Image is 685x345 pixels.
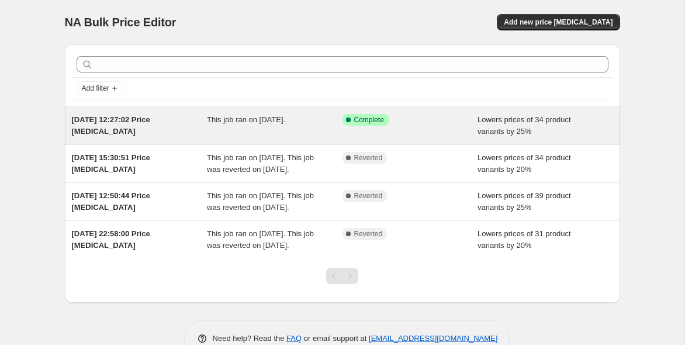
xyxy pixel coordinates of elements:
span: Complete [354,115,384,125]
span: Reverted [354,153,383,163]
span: [DATE] 12:50:44 Price [MEDICAL_DATA] [72,191,150,212]
span: Need help? Read the [213,334,287,343]
span: Reverted [354,229,383,239]
span: NA Bulk Price Editor [65,16,177,29]
span: Lowers prices of 31 product variants by 20% [478,229,571,250]
span: [DATE] 12:27:02 Price [MEDICAL_DATA] [72,115,150,136]
a: FAQ [286,334,302,343]
span: or email support at [302,334,369,343]
span: [DATE] 22:58:00 Price [MEDICAL_DATA] [72,229,150,250]
a: [EMAIL_ADDRESS][DOMAIN_NAME] [369,334,497,343]
span: This job ran on [DATE]. This job was reverted on [DATE]. [207,191,314,212]
span: Add filter [82,84,109,93]
span: This job ran on [DATE]. [207,115,285,124]
span: Lowers prices of 34 product variants by 20% [478,153,571,174]
span: Lowers prices of 34 product variants by 25% [478,115,571,136]
button: Add new price [MEDICAL_DATA] [497,14,620,30]
span: This job ran on [DATE]. This job was reverted on [DATE]. [207,153,314,174]
button: Add filter [77,81,123,95]
span: This job ran on [DATE]. This job was reverted on [DATE]. [207,229,314,250]
nav: Pagination [326,268,358,284]
span: [DATE] 15:30:51 Price [MEDICAL_DATA] [72,153,150,174]
span: Lowers prices of 39 product variants by 25% [478,191,571,212]
span: Reverted [354,191,383,201]
span: Add new price [MEDICAL_DATA] [504,18,613,27]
